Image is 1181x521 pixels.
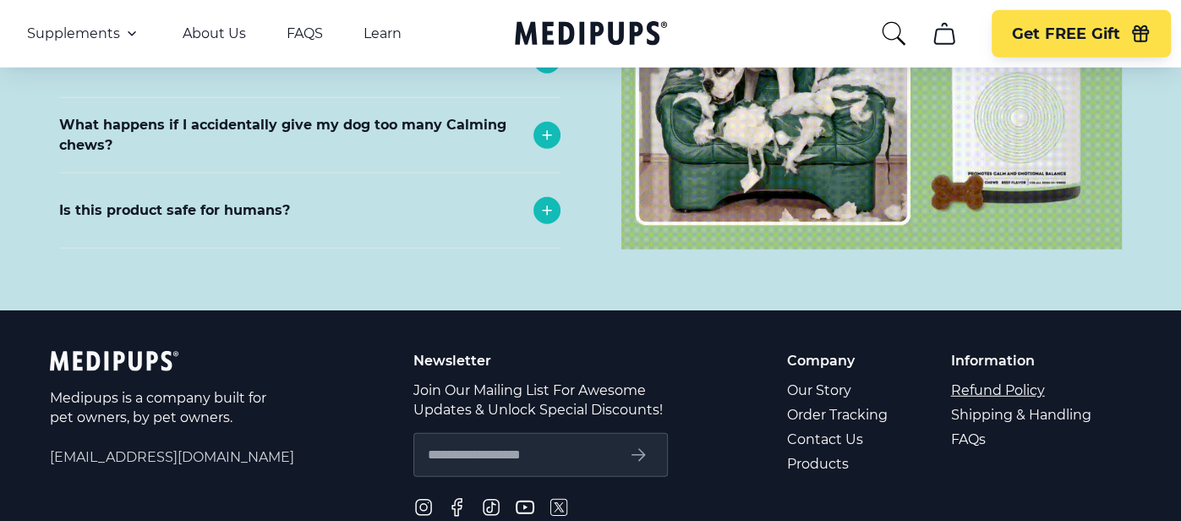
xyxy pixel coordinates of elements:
[924,14,965,54] button: cart
[787,403,890,427] a: Order Tracking
[951,403,1094,427] a: Shipping & Handling
[1012,25,1120,44] span: Get FREE Gift
[515,18,667,52] a: Medipups
[59,115,525,156] p: What happens if I accidentally give my dog too many Calming chews?
[413,351,668,370] p: Newsletter
[183,25,246,42] a: About Us
[787,378,890,403] a: Our Story
[27,24,142,44] button: Supplements
[27,25,120,42] span: Supplements
[59,248,560,322] div: All our products are intended to be consumed by dogs and are not safe for human consumption. Plea...
[787,427,890,452] a: Contact Us
[59,97,560,151] div: Beef Flavored: Our chews will leave your pup begging for MORE!
[50,388,270,427] p: Medipups is a company built for pet owners, by pet owners.
[59,200,290,221] p: Is this product safe for humans?
[287,25,323,42] a: FAQS
[951,378,1094,403] a: Refund Policy
[787,452,890,476] a: Products
[951,351,1094,370] p: Information
[413,381,668,420] p: Join Our Mailing List For Awesome Updates & Unlock Special Discounts!
[59,173,560,267] div: Please see a veterinarian as soon as possible if you accidentally give too many. If you’re unsure...
[787,351,890,370] p: Company
[951,427,1094,452] a: FAQs
[50,447,294,467] span: [EMAIL_ADDRESS][DOMAIN_NAME]
[880,20,907,47] button: search
[992,10,1171,58] button: Get FREE Gift
[364,25,402,42] a: Learn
